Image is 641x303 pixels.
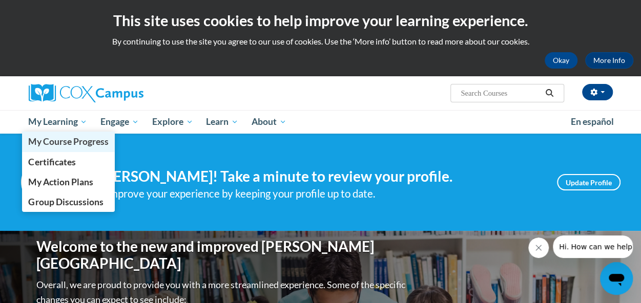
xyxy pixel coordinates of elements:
[582,84,613,100] button: Account Settings
[585,52,633,69] a: More Info
[542,87,557,99] button: Search
[22,132,115,151] a: My Course Progress
[553,235,633,258] iframe: Message from company
[82,168,542,185] h4: Hi [PERSON_NAME]! Take a minute to review your profile.
[36,238,408,272] h1: Welcome to the new and improved [PERSON_NAME][GEOGRAPHIC_DATA]
[528,237,549,258] iframe: Close message
[22,152,115,172] a: Certificates
[146,110,200,134] a: Explore
[152,116,193,128] span: Explore
[29,84,213,102] a: Cox Campus
[28,177,93,187] span: My Action Plans
[100,116,139,128] span: Engage
[21,110,621,134] div: Main menu
[82,185,542,202] div: Help improve your experience by keeping your profile up to date.
[8,10,633,31] h2: This site uses cookies to help improve your learning experience.
[22,110,94,134] a: My Learning
[206,116,238,128] span: Learn
[600,262,633,295] iframe: Button to launch messaging window
[199,110,245,134] a: Learn
[8,36,633,47] p: By continuing to use the site you agree to our use of cookies. Use the ‘More info’ button to read...
[22,172,115,192] a: My Action Plans
[6,7,83,15] span: Hi. How can we help?
[460,87,542,99] input: Search Courses
[94,110,146,134] a: Engage
[28,116,87,128] span: My Learning
[252,116,286,128] span: About
[557,174,621,190] a: Update Profile
[28,197,103,207] span: Group Discussions
[22,192,115,212] a: Group Discussions
[21,159,67,205] img: Profile Image
[29,84,143,102] img: Cox Campus
[564,111,621,133] a: En español
[571,116,614,127] span: En español
[545,52,577,69] button: Okay
[28,136,108,147] span: My Course Progress
[245,110,293,134] a: About
[28,157,75,167] span: Certificates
